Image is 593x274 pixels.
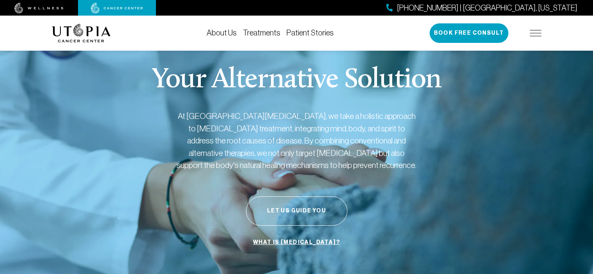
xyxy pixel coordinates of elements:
[52,24,111,42] img: logo
[91,3,143,14] img: cancer center
[152,66,441,94] p: Your Alternative Solution
[246,196,347,226] button: Let Us Guide You
[243,28,280,37] a: Treatments
[14,3,64,14] img: wellness
[207,28,237,37] a: About Us
[530,30,542,36] img: icon-hamburger
[176,110,418,171] p: At [GEOGRAPHIC_DATA][MEDICAL_DATA], we take a holistic approach to [MEDICAL_DATA] treatment, inte...
[397,2,577,14] span: [PHONE_NUMBER] | [GEOGRAPHIC_DATA], [US_STATE]
[430,23,508,43] button: Book Free Consult
[251,235,342,250] a: What is [MEDICAL_DATA]?
[287,28,334,37] a: Patient Stories
[386,2,577,14] a: [PHONE_NUMBER] | [GEOGRAPHIC_DATA], [US_STATE]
